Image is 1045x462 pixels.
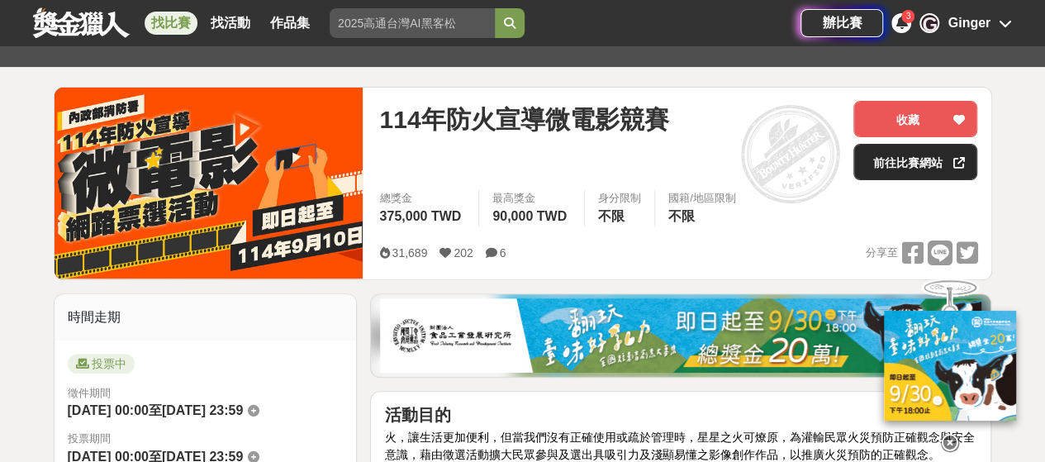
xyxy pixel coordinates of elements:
span: 總獎金 [379,190,465,207]
span: 6 [500,246,506,260]
span: 投票期間 [68,431,344,447]
span: 投票中 [68,354,135,374]
span: [DATE] 23:59 [162,403,243,417]
div: 身分限制 [598,190,641,207]
span: 至 [149,403,162,417]
img: Cover Image [55,88,363,279]
span: 分享至 [865,241,897,265]
div: 時間走期 [55,294,357,341]
span: 不限 [598,209,625,223]
a: 找活動 [204,12,257,35]
span: 202 [454,246,473,260]
span: 3 [906,12,911,21]
span: 90,000 TWD [492,209,567,223]
div: Ginger [948,13,990,33]
a: 前往比賽網站 [853,144,977,180]
span: 徵件期間 [68,387,111,399]
img: ff197300-f8ee-455f-a0ae-06a3645bc375.jpg [884,311,1016,421]
div: 國籍/地區限制 [668,190,736,207]
a: 作品集 [264,12,316,35]
input: 2025高通台灣AI黑客松 [330,8,495,38]
span: [DATE] 00:00 [68,403,149,417]
div: G [919,13,939,33]
span: 不限 [668,209,695,223]
span: 375,000 TWD [379,209,461,223]
span: 火，讓生活更加便利，但當我們沒有正確使用或疏於管理時，星星之火可燎原，為灌輸民眾火災預防正確觀念與安全意識，藉由徵選活動擴大民眾參與及選出具吸引力及淺顯易懂之影像創作作品，以推廣火災預防的正確觀念。 [384,431,974,461]
span: 31,689 [392,246,427,260]
a: 找比賽 [145,12,197,35]
span: 114年防火宣導微電影競賽 [379,101,668,138]
span: 最高獎金 [492,190,571,207]
button: 收藏 [853,101,977,137]
a: 辦比賽 [800,9,883,37]
strong: 活動目的 [384,406,450,424]
img: b0ef2173-5a9d-47ad-b0e3-de335e335c0a.jpg [380,298,981,373]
